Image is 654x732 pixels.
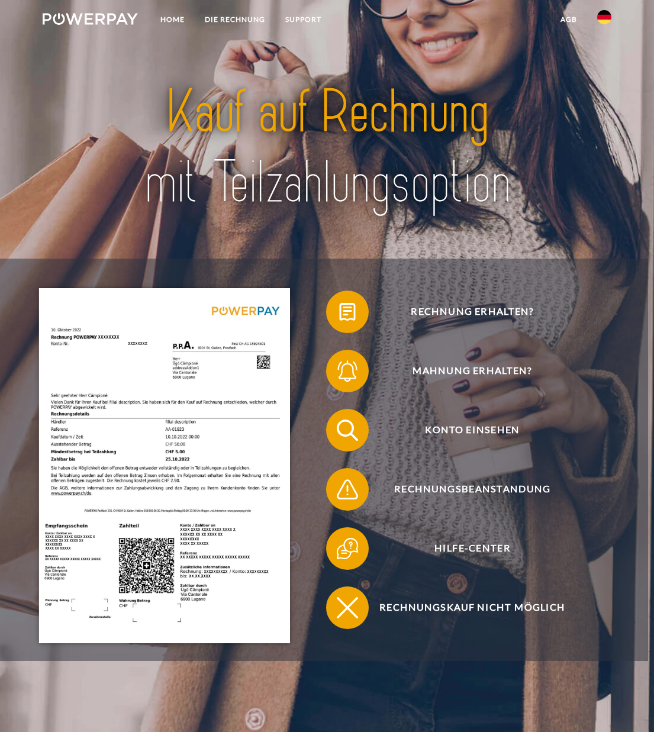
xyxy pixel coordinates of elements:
img: logo-powerpay-white.svg [43,13,138,25]
img: qb_bell.svg [334,358,361,385]
a: Rechnung erhalten? [311,288,618,336]
button: Rechnungskauf nicht möglich [326,586,603,629]
span: Rechnung erhalten? [342,291,603,333]
img: title-powerpay_de.svg [100,73,554,221]
a: Rechnungskauf nicht möglich [311,584,618,631]
a: Rechnungsbeanstandung [311,466,618,513]
a: agb [550,9,587,30]
img: qb_warning.svg [334,476,361,503]
img: qb_help.svg [334,536,361,562]
img: single_invoice_powerpay_de.jpg [38,288,289,643]
span: Rechnungsbeanstandung [342,468,603,511]
img: qb_close.svg [334,595,361,621]
a: SUPPORT [275,9,331,30]
img: de [597,10,611,24]
button: Rechnungsbeanstandung [326,468,603,511]
button: Rechnung erhalten? [326,291,603,333]
button: Konto einsehen [326,409,603,452]
span: Konto einsehen [342,409,603,452]
a: Konto einsehen [311,407,618,454]
a: Hilfe-Center [311,525,618,572]
span: Rechnungskauf nicht möglich [342,586,603,629]
span: Hilfe-Center [342,527,603,570]
img: qb_search.svg [334,417,361,444]
a: Mahnung erhalten? [311,347,618,395]
button: Hilfe-Center [326,527,603,570]
a: Home [150,9,195,30]
a: DIE RECHNUNG [195,9,275,30]
img: qb_bill.svg [334,299,361,325]
span: Mahnung erhalten? [342,350,603,392]
button: Mahnung erhalten? [326,350,603,392]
